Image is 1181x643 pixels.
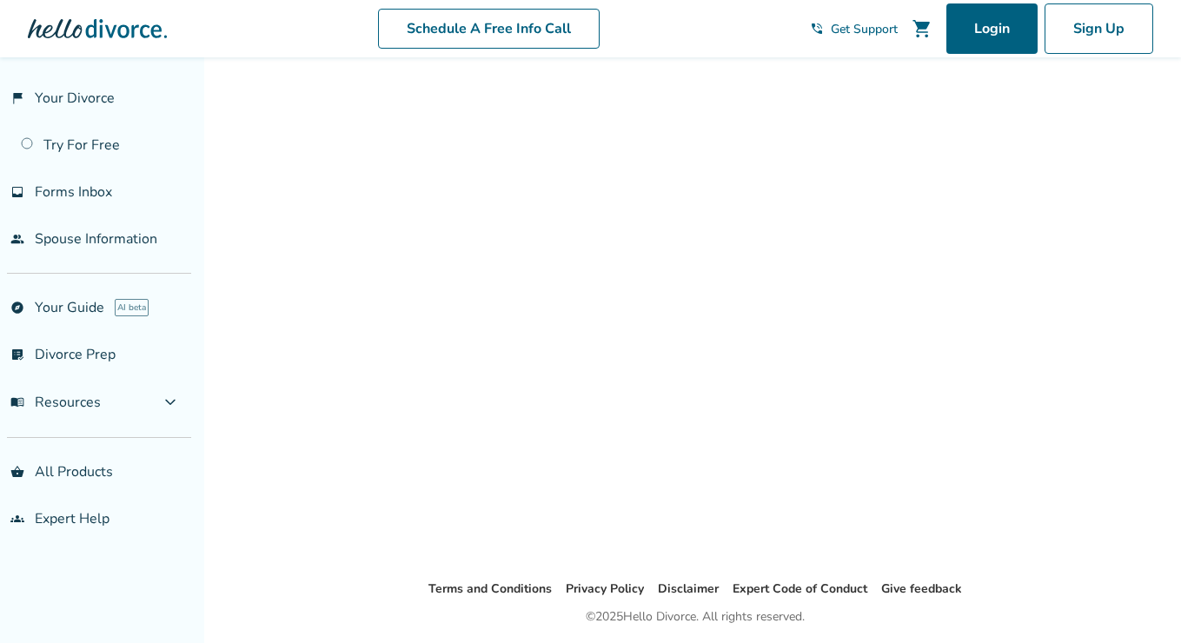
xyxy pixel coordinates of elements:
span: AI beta [115,299,149,316]
span: expand_more [160,392,181,413]
a: phone_in_talkGet Support [810,21,898,37]
li: Give feedback [881,579,962,600]
a: Sign Up [1045,3,1153,54]
span: groups [10,512,24,526]
span: menu_book [10,395,24,409]
span: list_alt_check [10,348,24,361]
span: phone_in_talk [810,22,824,36]
span: flag_2 [10,91,24,105]
span: shopping_basket [10,465,24,479]
div: © 2025 Hello Divorce. All rights reserved. [586,607,805,627]
a: Expert Code of Conduct [733,580,867,597]
span: people [10,232,24,246]
span: shopping_cart [912,18,932,39]
li: Disclaimer [658,579,719,600]
span: inbox [10,185,24,199]
a: Schedule A Free Info Call [378,9,600,49]
span: Resources [10,393,101,412]
a: Terms and Conditions [428,580,552,597]
span: Forms Inbox [35,182,112,202]
a: Login [946,3,1038,54]
span: Get Support [831,21,898,37]
a: Privacy Policy [566,580,644,597]
span: explore [10,301,24,315]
